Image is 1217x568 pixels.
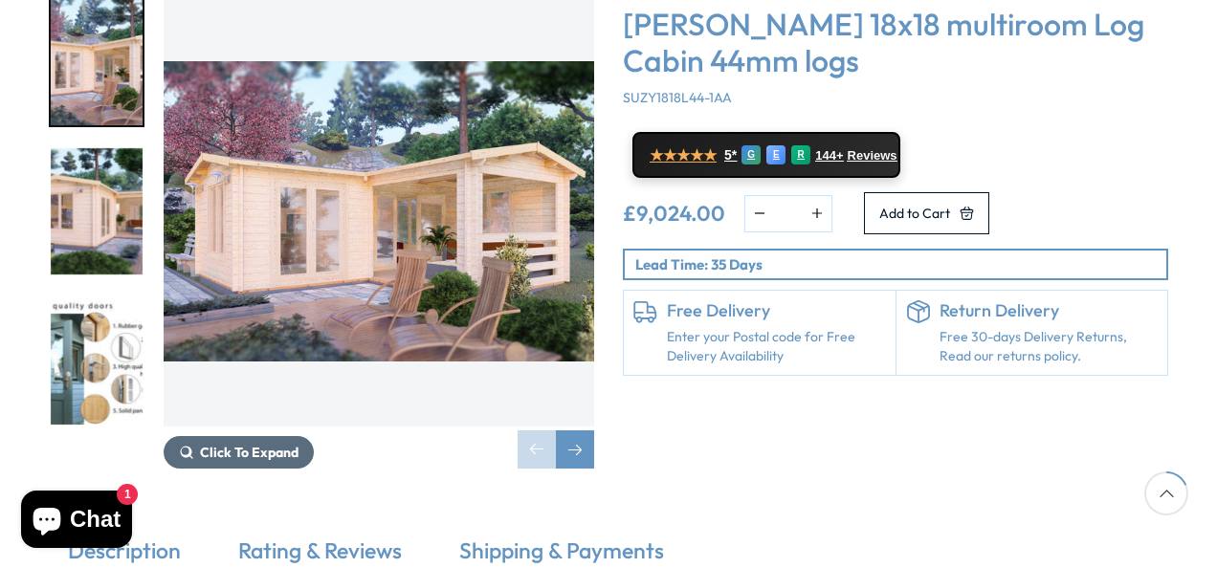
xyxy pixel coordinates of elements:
[864,192,989,234] button: Add to Cart
[667,328,886,365] a: Enter your Postal code for Free Delivery Availability
[623,203,725,224] ins: £9,024.00
[940,300,1159,321] h6: Return Delivery
[632,132,900,178] a: ★★★★★ 5* G E R 144+ Reviews
[51,148,143,275] img: Suzy3_2x6-2_5S31896-2_64732b6d-1a30-4d9b-a8b3-4f3a95d206a5_200x200.jpg
[848,148,897,164] span: Reviews
[556,430,594,469] div: Next slide
[650,146,717,164] span: ★★★★★
[49,146,144,277] div: 2 / 7
[879,207,950,220] span: Add to Cart
[766,145,786,164] div: E
[51,297,143,425] img: Premiumqualitydoors_3_f0c32a75-f7e9-4cfe-976d-db3d5c21df21_200x200.jpg
[635,254,1166,274] p: Lead Time: 35 Days
[623,6,1168,79] h3: [PERSON_NAME] 18x18 multiroom Log Cabin 44mm logs
[164,436,314,469] button: Click To Expand
[623,89,732,106] span: SUZY1818L44-1AA
[667,300,886,321] h6: Free Delivery
[815,148,843,164] span: 144+
[791,145,810,164] div: R
[15,491,138,553] inbox-online-store-chat: Shopify online store chat
[200,444,299,461] span: Click To Expand
[518,430,556,469] div: Previous slide
[49,295,144,426] div: 3 / 7
[741,145,761,164] div: G
[940,328,1159,365] p: Free 30-days Delivery Returns, Read our returns policy.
